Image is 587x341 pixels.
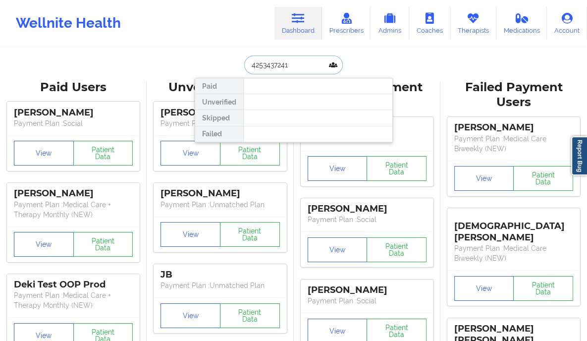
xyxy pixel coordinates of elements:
div: Failed [195,126,243,142]
div: Unverified [195,94,243,110]
a: Coaches [409,7,450,40]
p: Payment Plan : Medical Care Biweekly (NEW) [454,134,573,154]
p: Payment Plan : Social [308,296,427,306]
a: Dashboard [274,7,322,40]
div: Deki Test OOP Prod [14,279,133,290]
p: Payment Plan : Unmatched Plan [160,281,279,290]
button: Patient Data [73,141,133,166]
button: Patient Data [367,237,427,262]
button: Patient Data [513,276,573,301]
a: Admins [371,7,409,40]
div: [PERSON_NAME] [160,188,279,199]
div: [DEMOGRAPHIC_DATA][PERSON_NAME] [454,213,573,243]
button: View [308,237,368,262]
div: [PERSON_NAME] [14,188,133,199]
p: Payment Plan : Social [308,215,427,225]
div: Paid Users [7,80,140,95]
p: Payment Plan : Medical Care + Therapy Monthly (NEW) [14,200,133,220]
button: View [160,141,220,166]
a: Therapists [450,7,496,40]
p: Payment Plan : Medical Care + Therapy Monthly (NEW) [14,290,133,310]
div: Paid [195,78,243,94]
button: View [160,303,220,328]
div: JB [160,269,279,281]
a: Report Bug [571,136,587,175]
a: Medications [496,7,547,40]
button: Patient Data [220,303,280,328]
div: Skipped [195,110,243,126]
button: Patient Data [367,156,427,181]
a: Prescribers [322,7,371,40]
button: Patient Data [73,232,133,257]
button: View [14,141,74,166]
button: View [308,156,368,181]
div: [PERSON_NAME] [454,122,573,133]
div: [PERSON_NAME] [308,203,427,215]
p: Payment Plan : Unmatched Plan [160,200,279,210]
div: [PERSON_NAME] [308,284,427,296]
button: View [454,166,514,191]
div: Unverified Users [154,80,286,95]
div: [PERSON_NAME] [14,107,133,118]
button: View [160,222,220,247]
p: Payment Plan : Unmatched Plan [160,118,279,128]
p: Payment Plan : Social [14,118,133,128]
a: Account [547,7,587,40]
button: Patient Data [220,222,280,247]
div: Failed Payment Users [447,80,580,111]
button: View [14,232,74,257]
p: Payment Plan : Medical Care Biweekly (NEW) [454,243,573,263]
button: View [454,276,514,301]
button: Patient Data [513,166,573,191]
button: Patient Data [220,141,280,166]
div: [PERSON_NAME] [160,107,279,118]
